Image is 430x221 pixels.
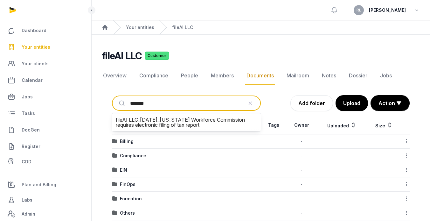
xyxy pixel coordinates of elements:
[22,210,35,218] span: Admin
[112,168,117,173] img: folder.svg
[145,52,169,60] span: Customer
[112,153,117,158] img: folder.svg
[286,134,317,149] td: -
[354,5,364,15] button: RL
[112,196,117,201] img: folder.svg
[5,56,86,71] a: Your clients
[92,20,430,35] nav: Breadcrumb
[102,67,128,85] a: Overview
[243,96,258,110] button: Clear
[112,210,117,216] img: folder.svg
[5,73,86,88] a: Calendar
[22,43,50,51] span: Your entities
[5,192,86,208] a: Labs
[336,95,368,111] button: Upload
[126,24,154,31] a: Your entities
[245,67,275,85] a: Documents
[22,196,32,204] span: Labs
[22,181,56,189] span: Plan and Billing
[120,181,135,188] div: FinOps
[369,6,406,14] span: [PERSON_NAME]
[22,93,33,101] span: Jobs
[22,110,35,117] span: Tasks
[172,24,193,31] a: fileAI LLC
[5,106,86,121] a: Tasks
[115,96,130,110] button: Submit
[102,67,420,85] nav: Tabs
[120,196,142,202] div: Formation
[286,163,317,177] td: -
[180,67,199,85] a: People
[114,116,258,129] li: fileAI LLC_[DATE]_[US_STATE] Workforce Commission requires electronic filing of tax report
[286,177,317,192] td: -
[112,182,117,187] img: folder.svg
[120,153,146,159] div: Compliance
[22,143,40,150] span: Register
[120,210,135,216] div: Others
[286,206,317,220] td: -
[22,126,40,134] span: DocGen
[120,138,134,145] div: Billing
[5,177,86,192] a: Plan and Billing
[321,67,337,85] a: Notes
[379,67,393,85] a: Jobs
[261,116,286,134] th: Tags
[102,50,142,61] h2: fileAI LLC
[286,192,317,206] td: -
[5,89,86,104] a: Jobs
[286,116,317,134] th: Owner
[22,76,43,84] span: Calendar
[5,155,86,168] a: CDD
[138,67,170,85] a: Compliance
[5,39,86,55] a: Your entities
[22,60,49,68] span: Your clients
[285,67,310,85] a: Mailroom
[371,96,409,111] button: Action ▼
[5,23,86,38] a: Dashboard
[290,95,333,111] a: Add folder
[286,149,317,163] td: -
[22,158,31,166] span: CDD
[317,116,367,134] th: Uploaded
[348,67,369,85] a: Dossier
[5,139,86,154] a: Register
[210,67,235,85] a: Members
[367,116,401,134] th: Size
[120,167,127,173] div: EIN
[5,208,86,220] a: Admin
[5,122,86,138] a: DocGen
[112,139,117,144] img: folder.svg
[22,27,46,34] span: Dashboard
[357,8,361,12] span: RL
